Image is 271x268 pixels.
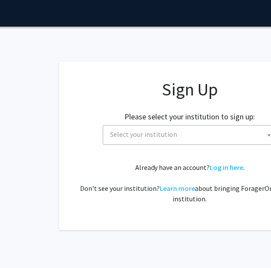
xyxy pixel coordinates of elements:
h2: Please select your institution to sign up: [124,112,255,122]
span: Select your institution [110,130,177,139]
a: Learn more about bringing ForagerOne to your institution [160,184,195,193]
a: Log in here [210,163,243,172]
iframe: Chat [7,229,37,261]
